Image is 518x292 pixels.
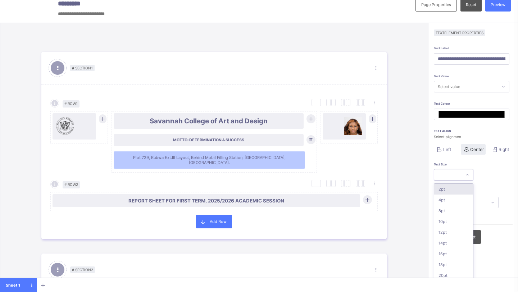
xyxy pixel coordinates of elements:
[434,227,473,238] div: 12pt
[434,205,473,216] div: 8pt
[434,102,450,105] span: Text Colour
[434,29,485,36] span: Text Element Properties
[434,129,513,133] span: Text Align
[434,46,449,50] span: Text Label
[434,248,473,259] div: 16pt
[434,238,473,248] div: 14pt
[434,259,473,270] div: 18pt
[438,81,460,92] div: Select value
[56,198,356,204] span: REPORT SHEET FOR FIRST TERM, 2025/2026 ACADEMIC SESSION
[434,216,473,227] div: 10pt
[70,266,95,273] span: # Section 2
[344,117,362,135] img: Logo
[421,2,451,7] span: Page Properties
[466,2,476,7] span: Reset
[56,117,74,135] img: Logo
[491,2,505,7] span: Preview
[41,45,387,246] div: # Section1 # Row1 LogoSavannah College of Art and DesignMOTTO: DETERMINATION & SUCCESSPlot 729, K...
[434,195,473,205] div: 4pt
[117,138,300,142] span: MOTTO: DETERMINATION & SUCCESS
[434,134,513,139] span: Select alignmen
[434,184,473,195] div: 2pt
[63,100,79,108] span: # Row 1
[70,65,95,71] span: # Section 1
[434,163,447,166] span: Text Size
[443,147,451,152] span: Left
[117,117,300,125] span: Savannah College of Art and Design
[434,74,449,78] span: Text Value
[210,219,227,224] span: Add Row
[63,181,80,188] span: # Row 2
[434,270,473,281] div: 20pt
[499,147,509,152] span: Right
[117,155,302,165] span: Plot 729, Kubwa Ext.III Layout, Behind Mobil Filling Station, [GEOGRAPHIC_DATA], [GEOGRAPHIC_DATA].
[470,147,484,152] span: Center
